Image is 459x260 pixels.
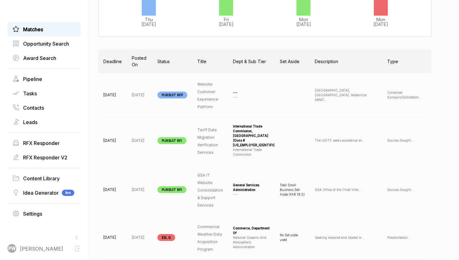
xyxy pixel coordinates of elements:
span: Award Search [23,54,56,62]
a: Matches [12,26,76,33]
tspan: Mon [299,17,308,22]
span: Tasks [23,90,37,97]
a: Settings [12,210,76,217]
span: Beta [62,190,74,196]
a: Pipeline [12,75,76,83]
span: PW [8,245,16,252]
p: Sources Sought ... [387,187,422,192]
span: Idea Generator [23,189,59,197]
p: [DATE] [103,187,122,192]
a: Idea GeneratorBeta [12,189,76,197]
th: Set Aside [275,49,310,73]
p: Seeking mesonet and related m ... [315,235,377,240]
p: [DATE] [103,138,122,143]
p: No Set aside used [280,233,305,242]
a: RFX Responder V2 [12,154,76,161]
a: Award Search [12,54,76,62]
p: [DATE] [103,235,122,240]
p: Combined Synopsis/Solicitation ... [387,90,422,100]
a: Content Library [12,175,76,182]
div: --- [233,192,270,197]
p: [DATE] [132,138,147,143]
tspan: Mon [376,17,385,22]
span: Website Customer Experience Platform [197,82,218,109]
a: Leads [12,118,76,126]
span: Matches [23,26,43,33]
p: The USITC seeks assistance wi ... [315,138,377,143]
div: commerce, department of [233,226,270,235]
div: --- [233,95,270,100]
span: Content Library [23,175,60,182]
th: Deadline [98,49,127,73]
span: Leads [23,118,37,126]
span: PURSUIT RFI [157,186,186,193]
span: Tariff Data Migration Verification Services [197,127,218,155]
th: Type [382,49,427,73]
th: Title [192,49,228,73]
div: national oceanic and atmospheric administration [233,235,270,249]
div: --- [233,90,270,95]
div: international trade commission, [GEOGRAPHIC_DATA] (duns # [US_EMPLOYER_IDENTIFICATION_NUMBER]) [233,124,270,147]
span: Pipeline [23,75,42,83]
p: [GEOGRAPHIC_DATA], [GEOGRAPHIC_DATA]. Modernize ABMC ... [315,88,377,102]
tspan: [DATE] [373,22,388,27]
div: international trade commission [233,147,270,157]
a: RFX Responder [12,139,76,147]
span: [PERSON_NAME] [20,245,63,252]
span: ESL Q [157,234,175,241]
span: Opportunity Search [23,40,69,47]
p: Sources Sought ... [387,138,422,143]
div: general services administration [233,183,270,192]
th: Assigned user [427,49,456,73]
span: RFX Responder V2 [23,154,67,161]
p: Presolicitation ... [387,235,422,240]
th: Description [310,49,382,73]
p: Total Small Business Set-Aside (FAR 19.5) [280,183,305,197]
tspan: Fri [224,17,229,22]
tspan: [DATE] [296,22,311,27]
span: RFX Responder [23,139,60,147]
p: [DATE] [132,235,147,240]
span: Contacts [23,104,44,112]
span: Settings [23,210,42,217]
span: GSA IT Website Consolidation & Support Services [197,173,223,207]
a: Contacts [12,104,76,112]
a: Opportunity Search [12,40,76,47]
tspan: [DATE] [141,22,156,27]
tspan: [DATE] [219,22,234,27]
tspan: Thu [145,17,153,22]
span: Commercial Weather Data Acquisition Program [197,224,222,252]
p: [DATE] [132,92,147,98]
th: Dept & Sub Tier [228,49,275,73]
p: [DATE] [103,92,122,98]
th: Posted On [127,49,152,73]
p: [DATE] [132,187,147,192]
p: GSA Office of the Chief Infor ... [315,187,377,192]
a: Tasks [12,90,76,97]
span: PURSUIT RFP [157,92,187,98]
span: PURSUIT RFI [157,137,186,144]
th: Status [152,49,192,73]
